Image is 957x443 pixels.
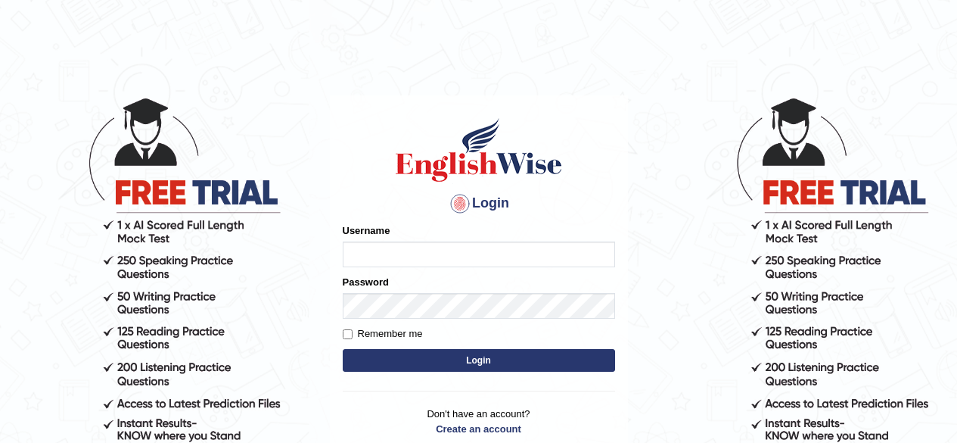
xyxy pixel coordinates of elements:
[343,329,353,339] input: Remember me
[343,422,615,436] a: Create an account
[343,326,423,342] label: Remember me
[343,192,615,216] h4: Login
[343,275,389,289] label: Password
[393,116,565,184] img: Logo of English Wise sign in for intelligent practice with AI
[343,223,390,238] label: Username
[343,349,615,372] button: Login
